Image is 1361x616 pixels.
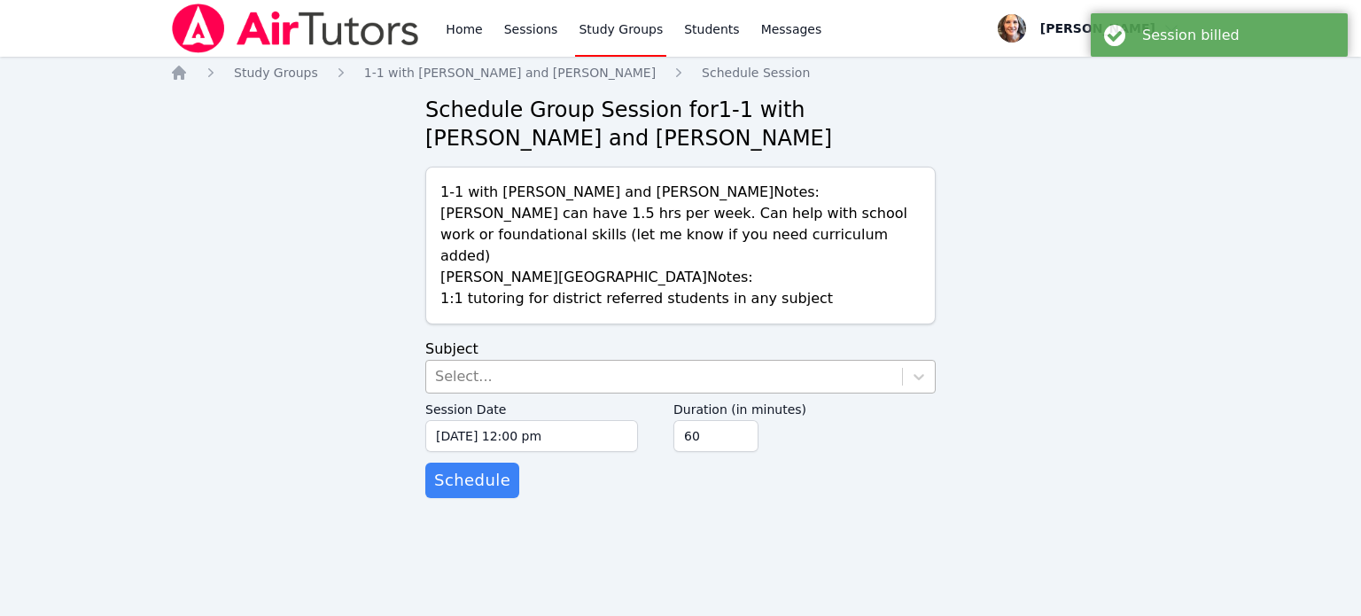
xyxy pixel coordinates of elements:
a: Study Groups [234,64,318,82]
span: Study Groups [234,66,318,80]
div: Session billed [1142,27,1334,43]
nav: Breadcrumb [170,64,1191,82]
span: Schedule [434,468,510,493]
div: Select... [435,366,493,387]
p: 1:1 tutoring for district referred students in any subject [440,288,921,309]
span: [PERSON_NAME][GEOGRAPHIC_DATA] Notes: [440,269,753,285]
a: Schedule Session [702,64,810,82]
p: [PERSON_NAME] can have 1.5 hrs per week. Can help with school work or foundational skills (let me... [440,203,921,267]
label: Duration (in minutes) [673,394,936,420]
label: Subject [425,340,478,357]
span: 1-1 with [PERSON_NAME] and [PERSON_NAME] Notes: [440,183,820,200]
label: Session Date [425,394,638,420]
a: 1-1 with [PERSON_NAME] and [PERSON_NAME] [364,64,656,82]
button: Schedule [425,463,519,498]
img: Air Tutors [170,4,421,53]
span: Schedule Session [702,66,810,80]
span: 1-1 with [PERSON_NAME] and [PERSON_NAME] [364,66,656,80]
h2: Schedule Group Session for 1-1 with [PERSON_NAME] and [PERSON_NAME] [425,96,936,152]
span: Messages [761,20,822,38]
